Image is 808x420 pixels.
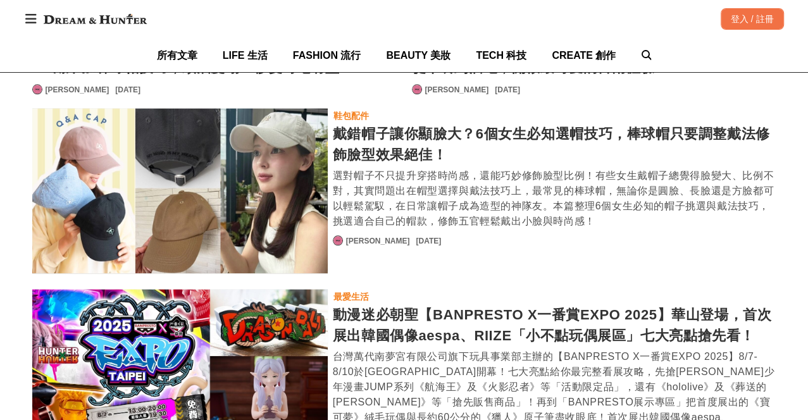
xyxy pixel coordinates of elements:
[37,8,153,30] img: Dream & Hunter
[32,108,328,275] a: 戴錯帽子讓你顯臉大？6個女生必知選帽技巧，棒球帽只要調整戴法修飾臉型效果絕佳！
[333,123,776,165] div: 戴錯帽子讓你顯臉大？6個女生必知選帽技巧，棒球帽只要調整戴法修飾臉型效果絕佳！
[721,8,784,30] div: 登入 / 註冊
[333,108,370,123] a: 鞋包配件
[425,84,489,96] a: [PERSON_NAME]
[346,235,410,247] a: [PERSON_NAME]
[157,50,197,61] span: 所有文章
[333,235,343,245] a: Avatar
[386,39,451,72] a: BEAUTY 美妝
[223,50,268,61] span: LIFE 生活
[413,85,421,94] img: Avatar
[293,50,361,61] span: FASHION 流行
[293,39,361,72] a: FASHION 流行
[223,39,268,72] a: LIFE 生活
[476,39,526,72] a: TECH 科技
[333,109,369,123] div: 鞋包配件
[552,39,616,72] a: CREATE 創作
[33,85,42,94] img: Avatar
[333,168,776,229] div: 選對帽子不只提升穿搭時尚感，還能巧妙修飾臉型比例！有些女生戴帽子總覺得臉變大、比例不對，其實問題出在帽型選擇與戴法技巧上，最常見的棒球帽，無論你是圓臉、長臉還是方臉都可以輕鬆駕馭，在日常讓帽子成...
[333,290,369,304] div: 最愛生活
[333,236,342,245] img: Avatar
[495,84,520,96] div: [DATE]
[412,84,422,94] a: Avatar
[386,50,451,61] span: BEAUTY 美妝
[333,304,776,346] div: 動漫迷必朝聖【BANPRESTO X一番賞EXPO 2025】華山登場，首次展出韓國偶像aespa、RIIZE「小不點玩偶展區」七大亮點搶先看！
[416,235,441,247] div: [DATE]
[46,84,109,96] a: [PERSON_NAME]
[115,84,140,96] div: [DATE]
[32,84,42,94] a: Avatar
[333,123,776,229] a: 戴錯帽子讓你顯臉大？6個女生必知選帽技巧，棒球帽只要調整戴法修飾臉型效果絕佳！選對帽子不只提升穿搭時尚感，還能巧妙修飾臉型比例！有些女生戴帽子總覺得臉變大、比例不對，其實問題出在帽型選擇與戴法技...
[552,50,616,61] span: CREATE 創作
[476,50,526,61] span: TECH 科技
[157,39,197,72] a: 所有文章
[333,289,370,304] a: 最愛生活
